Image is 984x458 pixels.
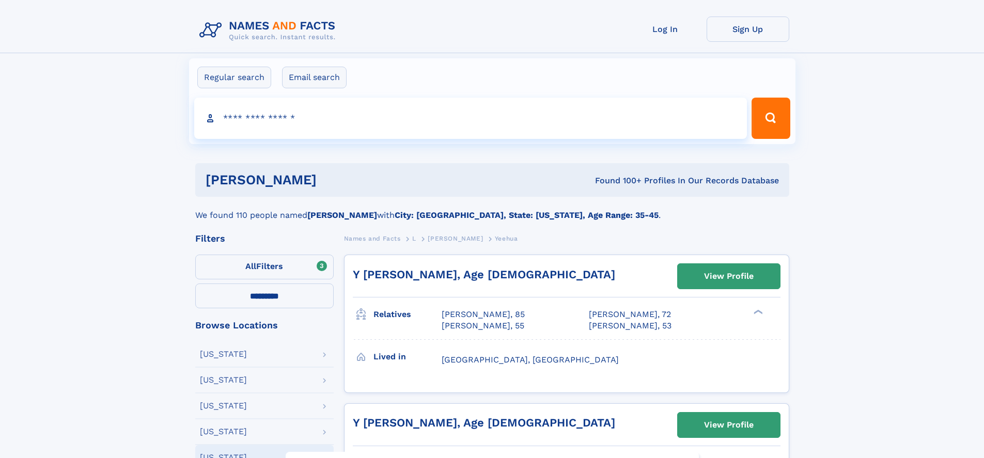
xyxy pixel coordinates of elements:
[200,402,247,410] div: [US_STATE]
[456,175,779,186] div: Found 100+ Profiles In Our Records Database
[624,17,707,42] a: Log In
[589,320,671,331] a: [PERSON_NAME], 53
[344,232,401,245] a: Names and Facts
[707,17,789,42] a: Sign Up
[442,309,525,320] a: [PERSON_NAME], 85
[704,413,754,437] div: View Profile
[412,232,416,245] a: L
[442,355,619,365] span: [GEOGRAPHIC_DATA], [GEOGRAPHIC_DATA]
[704,264,754,288] div: View Profile
[428,235,483,242] span: [PERSON_NAME]
[206,173,456,186] h1: [PERSON_NAME]
[395,210,659,220] b: City: [GEOGRAPHIC_DATA], State: [US_STATE], Age Range: 35-45
[678,264,780,289] a: View Profile
[495,235,518,242] span: Yeehua
[678,413,780,437] a: View Profile
[195,197,789,222] div: We found 110 people named with .
[412,235,416,242] span: L
[197,67,271,88] label: Regular search
[373,348,442,366] h3: Lived in
[195,17,344,44] img: Logo Names and Facts
[752,98,790,139] button: Search Button
[200,376,247,384] div: [US_STATE]
[195,321,334,330] div: Browse Locations
[200,428,247,436] div: [US_STATE]
[751,309,763,315] div: ❯
[245,261,256,271] span: All
[428,232,483,245] a: [PERSON_NAME]
[353,268,615,281] a: Y [PERSON_NAME], Age [DEMOGRAPHIC_DATA]
[195,234,334,243] div: Filters
[195,255,334,279] label: Filters
[200,350,247,358] div: [US_STATE]
[353,416,615,429] a: Y [PERSON_NAME], Age [DEMOGRAPHIC_DATA]
[307,210,377,220] b: [PERSON_NAME]
[194,98,747,139] input: search input
[282,67,347,88] label: Email search
[589,309,671,320] a: [PERSON_NAME], 72
[442,320,524,331] a: [PERSON_NAME], 55
[373,306,442,323] h3: Relatives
